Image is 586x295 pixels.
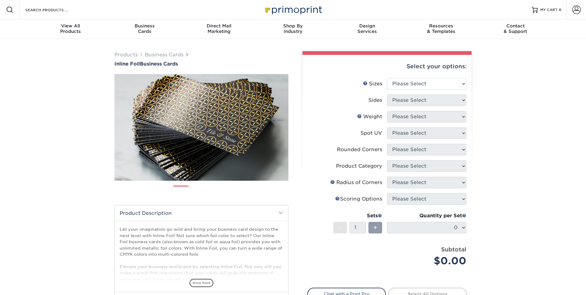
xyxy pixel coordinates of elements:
a: Business Cards [145,52,183,58]
a: View AllProducts [34,20,108,39]
span: MY CART [540,7,558,12]
div: Sides [368,97,382,104]
div: Quantity per Set [387,212,466,219]
strong: Subtotal [441,246,466,253]
a: DesignServices [330,20,404,39]
a: Products [114,52,138,58]
span: - [339,223,342,232]
img: Business Cards 02 [194,183,209,198]
a: Direct MailMarketing [182,20,256,39]
span: Contact [478,23,552,29]
div: Scoring Options [335,195,382,203]
span: show more [190,279,213,287]
span: 0 [559,8,562,12]
span: View All [34,23,108,29]
span: Business [108,23,182,29]
div: Products [34,23,108,34]
span: Resources [404,23,478,29]
img: Primoprint [262,3,324,16]
a: Resources& Templates [404,20,478,39]
div: Sizes [363,80,382,87]
a: BusinessCards [108,20,182,39]
div: Rounded Corners [337,146,382,153]
a: Contact& Support [478,20,552,39]
div: $0.00 [392,254,466,268]
div: Industry [256,23,330,34]
div: Spot UV [360,130,382,137]
div: Cards [108,23,182,34]
div: Marketing [182,23,256,34]
span: + [373,223,377,232]
div: & Templates [404,23,478,34]
div: Weight [357,113,382,120]
h1: Business Cards [114,61,288,67]
div: Sets [333,212,382,219]
img: Inline Foil 01 [114,41,288,214]
div: Services [330,23,404,34]
div: Select your options: [307,55,467,78]
span: Design [330,23,404,29]
a: Shop ByIndustry [256,20,330,39]
img: Business Cards 03 [214,183,230,198]
span: Direct Mail [182,23,256,29]
span: Inline Foil [114,61,140,67]
div: Product Category [336,162,382,170]
div: Radius of Corners [330,179,382,186]
a: Inline FoilBusiness Cards [114,61,288,67]
span: Shop By [256,23,330,29]
input: SEARCH PRODUCTS..... [25,6,84,13]
img: Business Cards 01 [173,183,189,199]
div: & Support [478,23,552,34]
h2: Product Description [115,205,288,221]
